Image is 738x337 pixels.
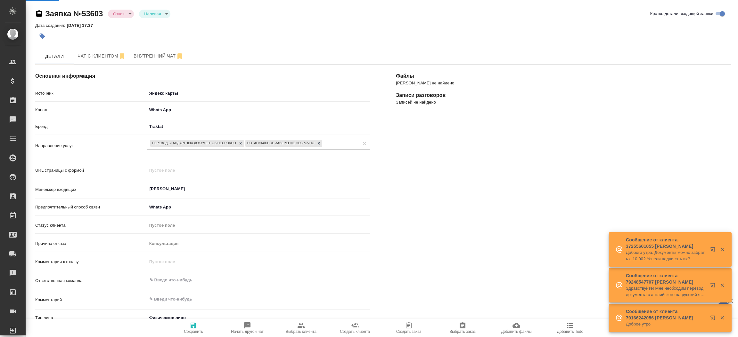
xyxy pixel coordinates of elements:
[139,10,170,18] div: Отказ
[147,312,296,323] div: Физическое лицо
[396,72,731,80] h4: Файлы
[35,143,147,149] p: Направление услуг
[147,239,370,248] input: Пустое поле
[716,315,729,321] button: Закрыть
[716,247,729,252] button: Закрыть
[142,11,163,17] button: Целевая
[35,240,147,247] p: Причина отказа
[39,52,70,60] span: Детали
[274,319,328,337] button: Выбрать клиента
[150,140,237,147] div: Перевод стандартных документов несрочно
[78,52,126,60] span: Чат с клиентом
[35,167,147,174] p: URL страницы с формой
[35,72,370,80] h4: Основная информация
[147,220,370,231] div: Пустое поле
[245,140,316,147] div: Нотариальное заверение несрочно
[382,319,436,337] button: Создать заказ
[626,308,706,321] p: Сообщение от клиента 79166242056 [PERSON_NAME]
[220,319,274,337] button: Начать другой чат
[626,237,706,249] p: Сообщение от клиента 37255601055 [PERSON_NAME]
[35,222,147,229] p: Статус клиента
[35,259,147,265] p: Комментарии к отказу
[328,319,382,337] button: Создать клиента
[45,9,103,18] a: Заявка №53603
[35,10,43,18] button: Скопировать ссылку
[650,11,713,17] span: Кратко детали входящей заявки
[396,80,731,86] p: [PERSON_NAME] не найдено
[286,329,316,334] span: Выбрать клиента
[167,319,220,337] button: Сохранить
[489,319,543,337] button: Добавить файлы
[67,23,98,28] p: [DATE] 17:37
[626,272,706,285] p: Сообщение от клиента 79248547707 [PERSON_NAME]
[543,319,597,337] button: Добавить Todo
[147,202,370,213] div: Whats App
[147,88,370,99] div: Яндекс карты
[118,52,126,60] svg: Отписаться
[706,243,722,258] button: Открыть в новой вкладке
[231,329,263,334] span: Начать другой чат
[626,285,706,298] p: Здравствуйте! Мне необходим перевод документа с английского на русский язык с подтверждением
[35,186,147,193] p: Менеджер входящих
[108,10,134,18] div: Отказ
[149,222,363,229] div: Пустое поле
[626,321,706,327] p: Доброе утро
[35,278,147,284] p: Ответственная команда
[74,48,130,64] button: 79998145256 (Андрей) - (undefined)
[396,99,731,106] p: Записей не найдено
[134,52,184,60] span: Внутренний чат
[35,204,147,210] p: Предпочтительный способ связи
[396,91,731,99] h4: Записи разговоров
[340,329,370,334] span: Создать клиента
[147,166,370,175] input: Пустое поле
[35,297,147,303] p: Комментарий
[176,52,184,60] svg: Отписаться
[716,282,729,288] button: Закрыть
[706,279,722,294] button: Открыть в новой вкладке
[396,329,422,334] span: Создать заказ
[626,249,706,262] p: Доброго утра. Документы можно забрать с 10:00? Успели подписать их?
[147,105,370,115] div: Whats App
[149,276,347,284] input: ✎ Введи что-нибудь
[436,319,489,337] button: Выбрать заказ
[557,329,583,334] span: Добавить Todo
[147,121,370,132] div: Traktat
[449,329,475,334] span: Выбрать заказ
[706,311,722,327] button: Открыть в новой вкладке
[367,188,368,190] button: Open
[35,107,147,113] p: Канал
[35,29,49,43] button: Добавить тэг
[147,257,370,266] input: Пустое поле
[501,329,531,334] span: Добавить файлы
[35,123,147,130] p: Бренд
[35,23,67,28] p: Дата создания:
[367,279,368,281] button: Open
[111,11,126,17] button: Отказ
[35,90,147,97] p: Источник
[184,329,203,334] span: Сохранить
[35,315,147,321] p: Тип лица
